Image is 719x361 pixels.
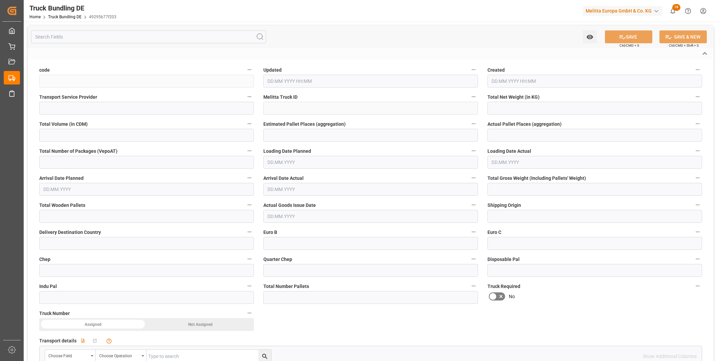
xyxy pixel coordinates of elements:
[469,119,478,128] button: Estimated Pallet Places (aggregation)
[39,175,84,182] span: Arrival Date Planned
[487,175,586,182] span: Total Gross Weight (Including Pallets' Weight)
[487,67,505,74] span: Created
[245,65,254,74] button: code
[605,30,652,43] button: SAVE
[693,200,702,209] button: Shipping Origin
[39,202,85,209] span: Total Wooden Pallets
[39,121,88,128] span: Total Volume (in CDM)
[263,94,298,101] span: Melitta Truck ID
[672,4,680,11] span: 18
[245,309,254,317] button: Truck Number
[487,148,531,155] span: Loading Date Actual
[693,227,702,236] button: Euro C
[583,30,597,43] button: open menu
[693,173,702,182] button: Total Gross Weight (Including Pallets' Weight)
[469,92,478,101] button: Melitta Truck ID
[99,351,139,359] div: Choose Operation
[469,255,478,263] button: Quarter Chep
[48,351,88,359] div: Choose field
[263,210,478,223] input: DD.MM.YYYY
[509,293,515,300] span: No
[263,202,316,209] span: Actual Goods Issue Date
[245,119,254,128] button: Total Volume (in CDM)
[263,283,309,290] span: Total Number Pallets
[263,183,478,196] input: DD.MM.YYYY
[245,255,254,263] button: Chep
[263,229,277,236] span: Euro B
[693,65,702,74] button: Created
[583,6,662,16] div: Melitta Europa GmbH & Co. KG
[693,119,702,128] button: Actual Pallet Places (aggregation)
[487,202,521,209] span: Shipping Origin
[39,148,117,155] span: Total Number of Packages (VepoAT)
[487,283,520,290] span: Truck Required
[245,282,254,290] button: Indu Pal
[147,318,254,331] div: Not Assigned
[263,148,311,155] span: Loading Date Planned
[31,30,266,43] input: Search Fields
[583,4,665,17] button: Melitta Europa GmbH & Co. KG
[263,256,292,263] span: Quarter Chep
[487,229,501,236] span: Euro C
[693,255,702,263] button: Disposable Pal
[619,43,639,48] span: Ctrl/CMD + S
[487,256,520,263] span: Disposable Pal
[693,146,702,155] button: Loading Date Actual
[39,337,77,344] span: Transport details
[469,146,478,155] button: Loading Date Planned
[29,3,116,13] div: Truck Bundling DE
[665,3,680,19] button: show 18 new notifications
[693,92,702,101] button: Total Net Weight (in KG)
[469,200,478,209] button: Actual Goods Issue Date
[39,183,254,196] input: DD.MM.YYYY
[487,121,562,128] span: Actual Pallet Places (aggregation)
[680,3,696,19] button: Help Center
[29,15,41,19] a: Home
[263,175,304,182] span: Arrival Date Actual
[693,282,702,290] button: Truck Required
[469,65,478,74] button: Updated
[39,318,147,331] div: Assigned
[245,200,254,209] button: Total Wooden Pallets
[263,156,478,169] input: DD.MM.YYYY
[263,121,346,128] span: Estimated Pallet Places (aggregation)
[469,227,478,236] button: Euro B
[39,310,70,317] span: Truck Number
[487,75,702,88] input: DD.MM.YYYY HH:MM
[469,282,478,290] button: Total Number Pallets
[39,229,101,236] span: Delivery Destination Country
[39,67,50,74] span: code
[245,146,254,155] button: Total Number of Packages (VepoAT)
[245,173,254,182] button: Arrival Date Planned
[487,156,702,169] input: DD.MM.YYYY
[39,94,97,101] span: Transport Service Provider
[263,67,282,74] span: Updated
[48,15,82,19] a: Truck Bundling DE
[487,94,540,101] span: Total Net Weight (in KG)
[245,92,254,101] button: Transport Service Provider
[39,283,57,290] span: Indu Pal
[263,75,478,88] input: DD.MM.YYYY HH:MM
[669,43,699,48] span: Ctrl/CMD + Shift + S
[469,173,478,182] button: Arrival Date Actual
[659,30,707,43] button: SAVE & NEW
[245,227,254,236] button: Delivery Destination Country
[39,256,50,263] span: Chep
